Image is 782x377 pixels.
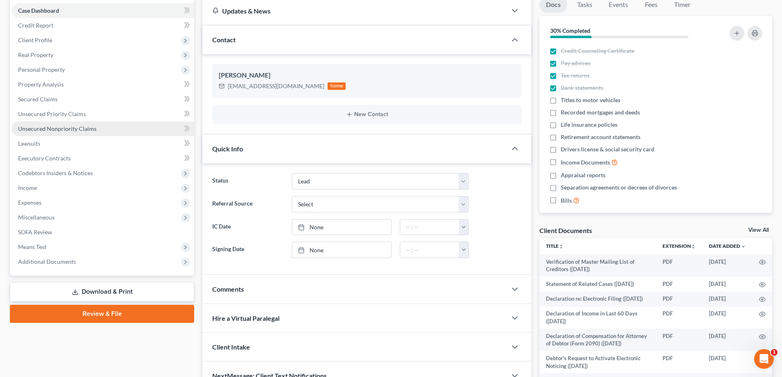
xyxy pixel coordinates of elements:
[702,351,752,374] td: [DATE]
[18,228,52,235] span: SOFA Review
[559,244,564,249] i: unfold_more
[18,140,40,147] span: Lawsuits
[539,254,656,277] td: Verification of Master Mailing List of Creditors ([DATE])
[656,306,702,329] td: PDF
[18,7,59,14] span: Case Dashboard
[702,329,752,351] td: [DATE]
[11,77,194,92] a: Property Analysis
[18,110,86,117] span: Unsecured Priority Claims
[561,158,610,167] span: Income Documents
[10,282,194,302] a: Download & Print
[11,92,194,107] a: Secured Claims
[212,7,497,15] div: Updates & News
[18,125,96,132] span: Unsecured Nonpriority Claims
[18,184,37,191] span: Income
[18,66,65,73] span: Personal Property
[18,258,76,265] span: Additional Documents
[656,329,702,351] td: PDF
[561,108,640,117] span: Recorded mortgages and deeds
[663,243,696,249] a: Extensionunfold_more
[18,37,52,43] span: Client Profile
[561,145,654,153] span: Drivers license & social security card
[771,349,777,356] span: 1
[561,47,634,55] span: Credit Counseling Certificate
[219,111,515,118] button: New Contact
[539,351,656,374] td: Debtor's Request to Activate Electronic Noticing ([DATE])
[208,196,287,212] label: Referral Source
[561,71,589,80] span: Tax returns
[11,18,194,33] a: Credit Report
[702,306,752,329] td: [DATE]
[561,84,603,92] span: Bank statements
[546,243,564,249] a: Titleunfold_more
[539,276,656,291] td: Statement of Related Cases ([DATE])
[11,107,194,121] a: Unsecured Priority Claims
[748,227,769,233] a: View All
[539,306,656,329] td: Declaration of Income in Last 60 Days ([DATE])
[18,243,46,250] span: Means Test
[539,226,592,235] div: Client Documents
[11,151,194,166] a: Executory Contracts
[18,214,55,221] span: Miscellaneous
[561,196,572,205] span: Bills
[741,244,746,249] i: expand_more
[11,121,194,136] a: Unsecured Nonpriority Claims
[561,121,617,129] span: Life insurance policies
[11,136,194,151] a: Lawsuits
[212,145,243,153] span: Quick Info
[328,82,346,90] div: home
[212,343,250,351] span: Client Intake
[18,169,93,176] span: Codebtors Insiders & Notices
[208,242,287,258] label: Signing Date
[11,3,194,18] a: Case Dashboard
[561,171,605,179] span: Appraisal reports
[18,96,57,103] span: Secured Claims
[292,242,391,258] a: None
[292,219,391,235] a: None
[656,254,702,277] td: PDF
[212,314,280,322] span: Hire a Virtual Paralegal
[550,27,590,34] strong: 30% Completed
[561,96,620,104] span: Titles to motor vehicles
[709,243,746,249] a: Date Added expand_more
[702,292,752,306] td: [DATE]
[400,242,459,258] input: -- : --
[561,59,590,67] span: Pay advices
[702,276,752,291] td: [DATE]
[400,219,459,235] input: -- : --
[18,199,41,206] span: Expenses
[18,22,53,29] span: Credit Report
[208,219,287,235] label: IC Date
[18,51,53,58] span: Real Property
[18,155,71,162] span: Executory Contracts
[539,329,656,351] td: Declaration of Compensation for Attorney of Debtor (Form 2090) ([DATE])
[656,292,702,306] td: PDF
[219,71,515,80] div: [PERSON_NAME]
[691,244,696,249] i: unfold_more
[10,305,194,323] a: Review & File
[702,254,752,277] td: [DATE]
[539,292,656,306] td: Declaration re: Electronic Filing ([DATE])
[208,173,287,190] label: Status
[561,133,640,141] span: Retirement account statements
[656,351,702,374] td: PDF
[212,285,244,293] span: Comments
[18,81,64,88] span: Property Analysis
[212,36,236,43] span: Contact
[561,183,677,192] span: Separation agreements or decrees of divorces
[754,349,774,369] iframe: Intercom live chat
[656,276,702,291] td: PDF
[11,225,194,240] a: SOFA Review
[228,82,324,90] div: [EMAIL_ADDRESS][DOMAIN_NAME]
